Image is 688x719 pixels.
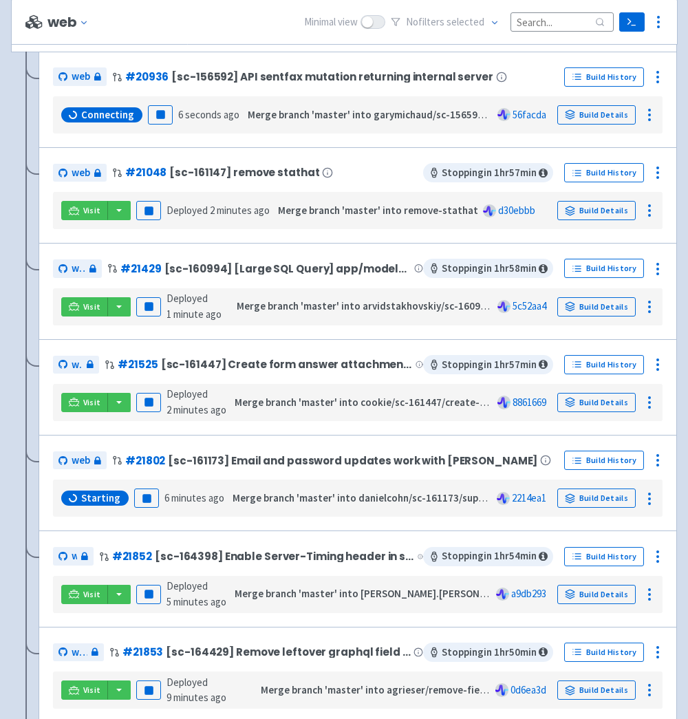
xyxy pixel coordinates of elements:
span: web [72,261,85,277]
input: Search... [510,12,614,31]
span: Deployed [166,579,226,608]
span: [sc-160994] [Large SQL Query] app/models/user.rb:1311 [164,263,411,275]
button: Pause [148,105,173,125]
span: web [72,645,87,661]
a: 0d6ea3d [510,683,546,696]
button: Pause [136,680,161,700]
a: Build History [564,163,644,182]
span: Visit [83,589,101,600]
span: web [72,357,83,373]
span: Visit [83,205,101,216]
a: web [53,164,107,182]
a: Build Details [557,680,636,700]
span: No filter s [406,14,484,30]
a: Visit [61,585,108,604]
a: 56facda [513,108,546,121]
a: #21852 [112,549,152,564]
span: Minimal view [304,14,358,30]
strong: Merge branch 'master' into danielcohn/sc-161173/support-email-and-pw-updates [233,491,608,504]
a: Build Details [557,489,636,508]
span: [sc-161147] remove stathat [169,167,319,178]
span: [sc-164398] Enable Server-Timing header in staging and add performance tuning documentation [155,550,415,562]
span: [sc-161447] Create form answer attachment upload url endpoint [161,358,413,370]
a: Visit [61,680,108,700]
strong: Merge branch 'master' into arvidstakhovskiy/sc-160994/large-sql-has-courses [237,299,596,312]
a: #21429 [120,261,161,276]
span: Stopping in 1 hr 54 min [423,547,553,566]
span: Stopping in 1 hr 58 min [423,259,553,278]
span: web [72,165,90,181]
span: Deployed [166,387,226,416]
a: #20936 [125,69,169,84]
time: 6 minutes ago [164,491,224,504]
time: 6 seconds ago [178,108,239,121]
span: [sc-161173] Email and password updates work with [PERSON_NAME] [168,455,537,466]
a: web [53,547,94,566]
a: d30ebbb [498,204,535,217]
a: #21853 [122,645,163,659]
a: Visit [61,393,108,412]
span: Stopping in 1 hr 57 min [423,163,553,182]
a: Build History [564,547,644,566]
button: Pause [136,585,161,604]
a: Build Details [557,297,636,316]
a: Build Details [557,585,636,604]
time: 1 minute ago [166,308,222,321]
strong: Merge branch 'master' into remove-stathat [278,204,478,217]
a: web [53,643,104,662]
a: #21525 [118,357,158,372]
span: [sc-156592] API sentfax mutation returning internal server [171,71,493,83]
span: Deployed [166,204,270,217]
span: Stopping in 1 hr 50 min [423,643,553,662]
span: Connecting [81,108,134,122]
span: Deployed [166,676,226,705]
span: web [72,453,90,469]
a: web [53,451,107,470]
span: web [72,69,90,85]
span: web [72,548,77,564]
button: Pause [136,393,161,412]
time: 5 minutes ago [166,595,226,608]
a: Build History [564,259,644,278]
a: Build History [564,643,644,662]
time: 9 minutes ago [166,691,226,704]
a: 5c52aa4 [513,299,546,312]
time: 2 minutes ago [166,403,226,416]
a: 8861669 [513,396,546,409]
a: web [53,356,99,374]
button: Pause [136,297,161,316]
span: selected [447,15,484,28]
a: a9db293 [511,587,546,600]
a: Build Details [557,201,636,220]
span: Starting [81,491,120,505]
span: [sc-164429] Remove leftover graphql field tracing [166,646,410,658]
a: 2214ea1 [512,491,546,504]
strong: Merge branch 'master' into cookie/sc-161447/create-form-answer-image-upload-url-endpoint [235,396,670,409]
a: web [53,67,107,86]
time: 2 minutes ago [210,204,270,217]
a: Build History [564,451,644,470]
span: Visit [83,685,101,696]
span: Deployed [166,292,222,321]
a: Build Details [557,105,636,125]
a: Terminal [619,12,645,32]
span: Stopping in 1 hr 57 min [423,355,553,374]
a: Build Details [557,393,636,412]
a: Build History [564,355,644,374]
a: Visit [61,297,108,316]
a: web [53,259,102,278]
button: Pause [134,489,159,508]
a: #21802 [125,453,165,468]
button: Pause [136,201,161,220]
a: Visit [61,201,108,220]
strong: Merge branch 'master' into agrieser/remove-field-tracing [261,683,526,696]
a: #21048 [125,165,166,180]
span: Visit [83,301,101,312]
button: web [47,14,95,30]
a: Build History [564,67,644,87]
span: Visit [83,397,101,408]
